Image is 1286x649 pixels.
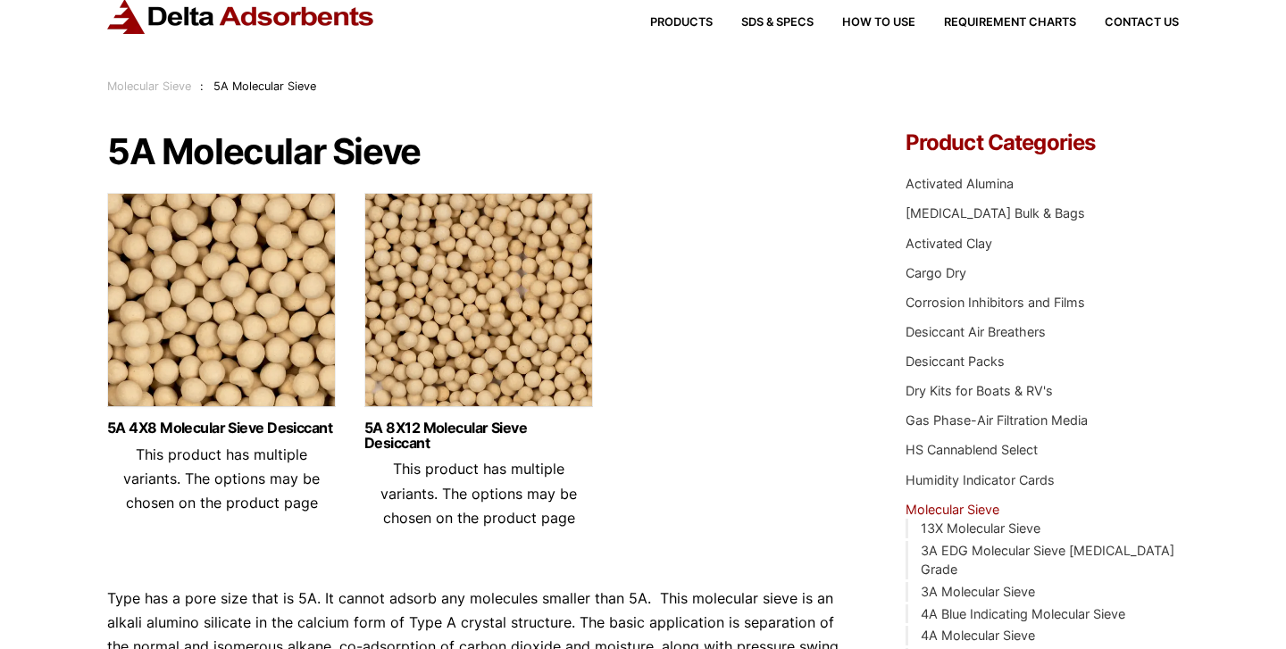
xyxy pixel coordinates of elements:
a: Products [622,17,713,29]
span: 5A Molecular Sieve [213,79,316,93]
a: 4A Molecular Sieve [921,628,1035,643]
a: Requirement Charts [915,17,1076,29]
a: SDS & SPECS [713,17,814,29]
a: [MEDICAL_DATA] Bulk & Bags [906,205,1085,220]
span: : [200,79,204,93]
a: Desiccant Packs [906,354,1005,369]
a: 5A 4X8 Molecular Sieve Desiccant [107,420,336,436]
a: Molecular Sieve [107,79,191,93]
a: Corrosion Inhibitors and Films [906,295,1085,310]
span: How to Use [842,17,915,29]
h1: 5A Molecular Sieve [107,132,852,171]
a: Cargo Dry [906,265,966,280]
a: Activated Alumina [906,176,1014,191]
a: Desiccant Air Breathers [906,324,1046,339]
span: Products [650,17,713,29]
a: Dry Kits for Boats & RV's [906,383,1053,398]
a: 5A 8X12 Molecular Sieve Desiccant [364,420,593,451]
a: 4A Blue Indicating Molecular Sieve [921,606,1125,621]
span: SDS & SPECS [741,17,814,29]
span: Contact Us [1105,17,1179,29]
span: This product has multiple variants. The options may be chosen on the product page [380,460,577,526]
a: Activated Clay [906,236,992,251]
h4: Product Categories [906,132,1179,154]
a: Humidity Indicator Cards [906,472,1055,487]
a: Molecular Sieve [906,502,999,517]
span: This product has multiple variants. The options may be chosen on the product page [123,445,320,512]
a: Gas Phase-Air Filtration Media [906,412,1088,428]
a: 3A EDG Molecular Sieve [MEDICAL_DATA] Grade [921,543,1174,578]
a: How to Use [814,17,915,29]
a: Contact Us [1076,17,1179,29]
a: 13X Molecular Sieve [921,520,1040,536]
a: 3A Molecular Sieve [921,584,1035,599]
a: HS Cannablend Select [906,442,1038,457]
span: Requirement Charts [944,17,1076,29]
